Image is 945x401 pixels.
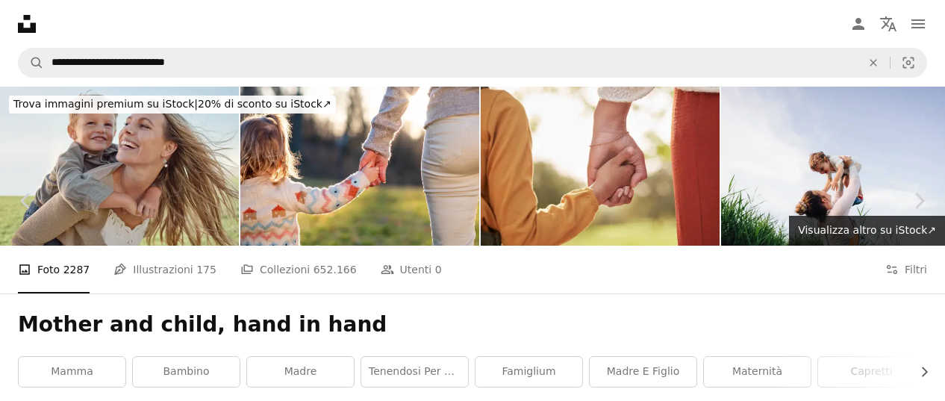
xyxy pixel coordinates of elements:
[113,246,216,293] a: Illustrazioni 175
[18,311,927,338] h1: Mother and child, hand in hand
[133,357,240,387] a: bambino
[314,261,357,278] span: 652.166
[381,246,442,293] a: Utenti 0
[911,357,927,387] button: scorri la lista a destra
[891,49,926,77] button: Ricerca visiva
[19,49,44,77] button: Cerca su Unsplash
[903,9,933,39] button: Menu
[361,357,468,387] a: tenendosi per mano
[19,357,125,387] a: mamma
[818,357,925,387] a: capretti
[843,9,873,39] a: Accedi / Registrati
[590,357,696,387] a: madre e figlio
[247,357,354,387] a: madre
[893,129,945,273] a: Avanti
[475,357,582,387] a: famiglium
[873,9,903,39] button: Lingua
[13,98,331,110] span: 20% di sconto su iStock ↗
[13,98,198,110] span: Trova immagini premium su iStock |
[18,15,36,33] a: Home — Unsplash
[704,357,811,387] a: maternità
[240,246,357,293] a: Collezioni 652.166
[435,261,442,278] span: 0
[240,87,479,246] img: mamma e bambina che si tengono per mano in un prato
[196,261,216,278] span: 175
[885,246,927,293] button: Filtri
[481,87,720,246] img: Madre, bambino e tenendosi per mano per camminare nel parco per supporto, fiducia e cura insieme ...
[798,224,936,236] span: Visualizza altro su iStock ↗
[789,216,945,246] a: Visualizza altro su iStock↗
[18,48,927,78] form: Trova visual in tutto il sito
[857,49,890,77] button: Elimina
